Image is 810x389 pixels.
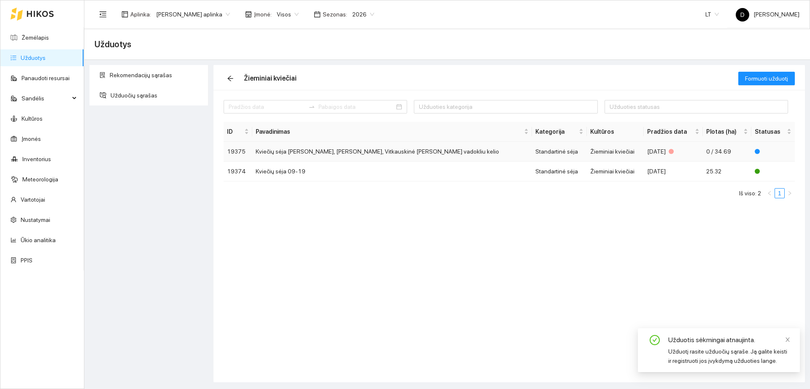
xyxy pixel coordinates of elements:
a: 1 [775,189,784,198]
span: swap-right [308,103,315,110]
span: ID [227,127,243,136]
button: right [785,188,795,198]
td: 19374 [224,162,252,181]
span: solution [100,72,105,78]
td: 19375 [224,142,252,162]
div: [DATE] [647,147,699,156]
a: Vartotojai [21,196,45,203]
span: layout [121,11,128,18]
input: Pabaigos data [319,102,395,111]
a: Kultūros [22,115,43,122]
a: Panaudoti resursai [22,75,70,81]
li: Iš viso: 2 [739,188,761,198]
a: Inventorius [22,156,51,162]
span: Užduotys [94,38,131,51]
a: Nustatymai [21,216,50,223]
span: check-circle [650,335,660,347]
span: D [740,8,745,22]
td: Standartinė sėja [532,142,587,162]
a: Įmonės [22,135,41,142]
li: Pirmyn [785,188,795,198]
span: Užduočių sąrašas [111,87,202,104]
span: Įmonė : [254,10,272,19]
div: [DATE] [647,167,699,176]
th: this column's title is Pradžios data,this column is sortable [644,122,703,142]
th: this column's title is Kategorija,this column is sortable [532,122,587,142]
span: to [308,103,315,110]
span: 2026 [352,8,374,21]
td: Žieminiai kviečiai [587,162,644,181]
span: Visos [277,8,299,21]
span: right [787,191,792,196]
input: Pradžios data [229,102,305,111]
button: arrow-left [224,72,237,85]
span: Statusas [755,127,785,136]
div: Užduotį rasite užduočių sąraše. Ją galite keisti ir registruoti jos įvykdymą užduoties lange. [668,347,790,365]
span: Kategorija [535,127,578,136]
th: this column's title is ID,this column is sortable [224,122,252,142]
span: Sandėlis [22,90,70,107]
th: Kultūros [587,122,644,142]
button: Formuoti užduotį [738,72,795,85]
a: Žemėlapis [22,34,49,41]
span: Sezonas : [323,10,347,19]
span: Pradžios data [647,127,693,136]
span: calendar [314,11,321,18]
div: Žieminiai kviečiai [244,73,297,84]
a: Meteorologija [22,176,58,183]
span: 0 / 34.69 [706,148,731,155]
a: Užduotys [21,54,46,61]
span: shop [245,11,252,18]
button: menu-fold [94,6,111,23]
span: close [785,337,791,343]
span: menu-fold [99,11,107,18]
a: Ūkio analitika [21,237,56,243]
th: this column's title is Pavadinimas,this column is sortable [252,122,532,142]
span: Pavadinimas [256,127,522,136]
li: 1 [775,188,785,198]
th: this column's title is Statusas,this column is sortable [751,122,795,142]
div: Užduotis sėkmingai atnaujinta. [668,335,790,345]
span: Donato Grakausko aplinka [156,8,230,21]
span: Aplinka : [130,10,151,19]
span: left [767,191,772,196]
span: [PERSON_NAME] [736,11,799,18]
td: Standartinė sėja [532,162,587,181]
th: this column's title is Plotas (ha),this column is sortable [703,122,751,142]
td: 25.32 [703,162,751,181]
span: arrow-left [224,75,237,82]
span: LT [705,8,719,21]
span: Plotas (ha) [706,127,742,136]
td: Kviečių sėja 09-19 [252,162,532,181]
li: Atgal [764,188,775,198]
td: Žieminiai kviečiai [587,142,644,162]
span: Rekomendacijų sąrašas [110,67,202,84]
td: Kviečių sėja [PERSON_NAME], [PERSON_NAME], Vitkauskinė [PERSON_NAME] vadokliu kelio [252,142,532,162]
a: PPIS [21,257,32,264]
button: left [764,188,775,198]
span: Formuoti užduotį [745,74,788,83]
